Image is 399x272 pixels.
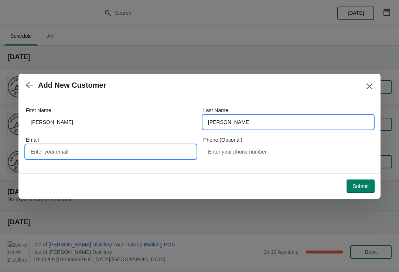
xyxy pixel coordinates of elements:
[203,107,228,114] label: Last Name
[26,107,51,114] label: First Name
[203,145,373,158] input: Enter your phone number
[352,183,369,189] span: Submit
[347,179,375,193] button: Submit
[203,136,242,144] label: Phone (Optional)
[363,80,376,93] button: Close
[38,81,106,90] h2: Add New Customer
[26,115,196,129] input: John
[26,145,196,158] input: Enter your email
[203,115,373,129] input: Smith
[26,136,39,144] label: Email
